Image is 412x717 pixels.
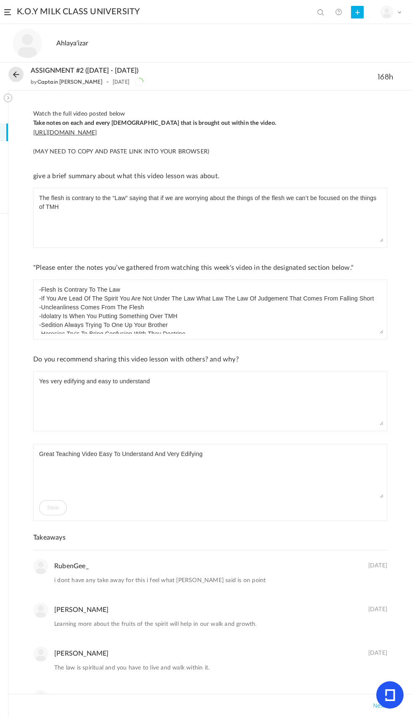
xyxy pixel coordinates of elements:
[37,192,383,242] textarea: The flesh is contrary to the “Law” saying that if we are worrying about the things of the flesh w...
[33,109,387,119] p: Watch the full video posted below
[54,650,109,657] a: [PERSON_NAME]
[33,356,387,364] p: Do you recommend sharing this video lesson with others? and why?
[113,79,129,85] div: [DATE]
[37,448,383,498] textarea: Great Teaching Video Easy To Understand And Very Edifying
[33,130,97,136] a: [URL][DOMAIN_NAME]
[368,562,387,569] span: [DATE]
[31,79,103,85] div: by
[371,701,387,711] button: Next
[33,646,48,662] img: user-image.png
[33,172,387,180] p: give a brief summary about what this video lesson was about.
[33,120,276,126] strong: Take notes on each and every [DEMOGRAPHIC_DATA] that is brought out within the video.
[54,619,387,630] p: Learning more about the fruits of the spirit will help in our walk and growth.
[33,690,48,705] img: user-image.png
[54,563,89,569] a: RubenGee_
[368,650,387,657] span: [DATE]
[368,606,387,613] span: [DATE]
[33,559,48,574] img: user-image.png
[33,147,387,156] p: (MAY NEED TO COPY AND PASTE LINK INTO YOUR BROWSER)
[54,606,109,613] a: [PERSON_NAME]
[56,40,267,47] h2: Ahlaya'izar
[31,67,138,75] span: ASSIGNMENT #2 ([DATE] - [DATE])
[33,264,387,272] p: "Please enter the notes you’ve gathered from watching this week's video in the designated section...
[37,283,383,334] textarea: -Flesh Is Contrary To The Law -If You Are Lead Of The Spirit You Are Not Under The Law What Law T...
[381,6,393,18] img: user-image.png
[37,79,103,85] a: Captain [PERSON_NAME]
[378,72,395,82] span: 168h
[33,603,48,618] img: user-image.png
[37,375,383,425] textarea: Yes very edifying and easy to understand
[13,29,42,58] img: user-image.png
[17,7,140,17] a: K.O.Y MILK CLASS UNIVERSITY
[54,575,387,586] p: i dont have any take away for this i feel what [PERSON_NAME] said is on point
[54,662,387,673] p: The law is spiritual and you have to live and walk within it.
[33,534,387,551] h1: Takeaways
